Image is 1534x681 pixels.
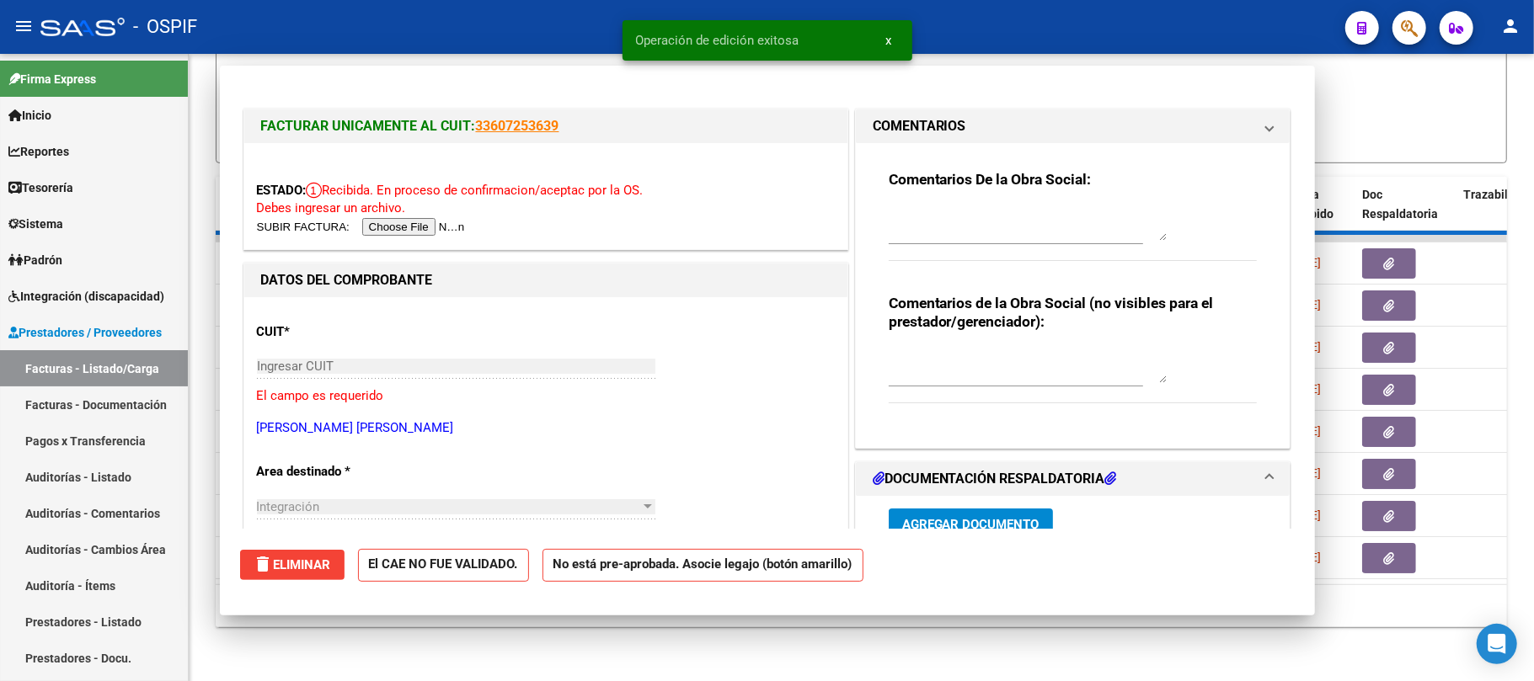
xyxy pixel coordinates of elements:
[889,295,1214,330] strong: Comentarios de la Obra Social (no visibles para el prestador/gerenciador):
[1477,624,1517,664] div: Open Intercom Messenger
[873,116,966,136] h1: COMENTARIOS
[8,323,162,342] span: Prestadores / Proveedores
[257,499,320,514] span: Integración
[1280,177,1355,251] datatable-header-cell: Fecha Recibido
[307,183,644,198] span: Recibida. En proceso de confirmacion/aceptac por la OS.
[856,143,1291,448] div: COMENTARIOS
[254,557,331,572] span: Eliminar
[261,118,476,134] span: FACTURAR UNICAMENTE AL CUIT:
[476,118,559,134] a: 33607253639
[8,215,63,233] span: Sistema
[8,142,69,161] span: Reportes
[8,70,96,88] span: Firma Express
[543,549,863,582] strong: No está pre-aprobada. Asocie legajo (botón amarillo)
[856,109,1291,143] mat-expansion-panel-header: COMENTARIOS
[8,251,62,269] span: Padrón
[1355,177,1456,251] datatable-header-cell: Doc Respaldatoria
[257,462,430,481] p: Area destinado *
[856,462,1291,496] mat-expansion-panel-header: DOCUMENTACIÓN RESPALDATORIA
[886,33,892,48] span: x
[8,178,73,197] span: Tesorería
[216,585,1507,627] div: 8 total
[873,25,906,56] button: x
[254,554,274,574] mat-icon: delete
[257,183,307,198] span: ESTADO:
[1463,188,1531,201] span: Trazabilidad
[889,508,1053,540] button: Agregar Documento
[889,171,1092,188] strong: Comentarios De la Obra Social:
[257,418,835,438] p: [PERSON_NAME] [PERSON_NAME]
[902,517,1040,532] span: Agregar Documento
[8,106,51,125] span: Inicio
[257,322,430,342] p: CUIT
[1362,188,1438,221] span: Doc Respaldatoria
[13,16,34,36] mat-icon: menu
[8,287,164,306] span: Integración (discapacidad)
[257,386,835,406] p: El campo es requerido
[1500,16,1521,36] mat-icon: person
[257,199,835,218] p: Debes ingresar un archivo.
[240,550,345,580] button: Eliminar
[133,8,197,45] span: - OSPIF
[358,549,529,582] strong: El CAE NO FUE VALIDADO.
[873,469,1117,489] h1: DOCUMENTACIÓN RESPALDATORIA
[636,32,799,49] span: Operación de edición exitosa
[261,272,433,288] strong: DATOS DEL COMPROBANTE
